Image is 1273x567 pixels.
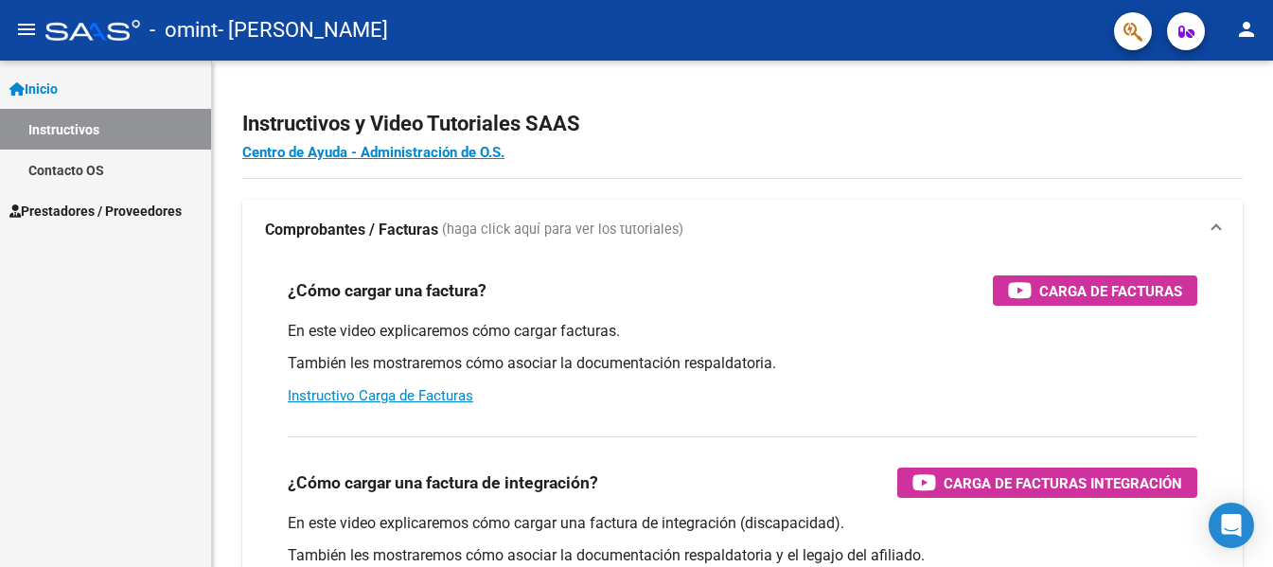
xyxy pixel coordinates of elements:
[242,106,1243,142] h2: Instructivos y Video Tutoriales SAAS
[1039,279,1182,303] span: Carga de Facturas
[288,321,1197,342] p: En este video explicaremos cómo cargar facturas.
[9,201,182,221] span: Prestadores / Proveedores
[15,18,38,41] mat-icon: menu
[1209,503,1254,548] div: Open Intercom Messenger
[442,220,683,240] span: (haga click aquí para ver los tutoriales)
[288,470,598,496] h3: ¿Cómo cargar una factura de integración?
[288,277,486,304] h3: ¿Cómo cargar una factura?
[288,513,1197,534] p: En este video explicaremos cómo cargar una factura de integración (discapacidad).
[242,200,1243,260] mat-expansion-panel-header: Comprobantes / Facturas (haga click aquí para ver los tutoriales)
[265,220,438,240] strong: Comprobantes / Facturas
[242,144,504,161] a: Centro de Ayuda - Administración de O.S.
[993,275,1197,306] button: Carga de Facturas
[218,9,388,51] span: - [PERSON_NAME]
[288,387,473,404] a: Instructivo Carga de Facturas
[897,468,1197,498] button: Carga de Facturas Integración
[944,471,1182,495] span: Carga de Facturas Integración
[150,9,218,51] span: - omint
[1235,18,1258,41] mat-icon: person
[9,79,58,99] span: Inicio
[288,353,1197,374] p: También les mostraremos cómo asociar la documentación respaldatoria.
[288,545,1197,566] p: También les mostraremos cómo asociar la documentación respaldatoria y el legajo del afiliado.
